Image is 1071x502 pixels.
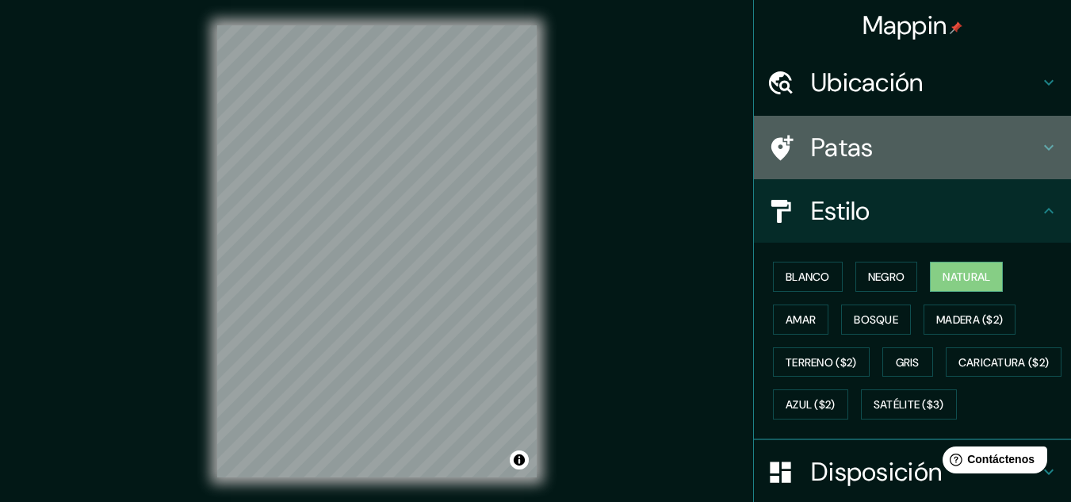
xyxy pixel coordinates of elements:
div: Ubicación [754,51,1071,114]
font: Natural [943,270,990,284]
font: Blanco [786,270,830,284]
button: Terreno ($2) [773,347,870,377]
font: Bosque [854,312,898,327]
font: Disposición [811,455,942,489]
img: pin-icon.png [950,21,962,34]
button: Gris [882,347,933,377]
font: Satélite ($3) [874,398,944,412]
div: Patas [754,116,1071,179]
font: Mappin [863,9,947,42]
font: Ubicación [811,66,924,99]
button: Amar [773,305,828,335]
button: Caricatura ($2) [946,347,1062,377]
button: Madera ($2) [924,305,1016,335]
button: Azul ($2) [773,389,848,420]
font: Azul ($2) [786,398,836,412]
font: Estilo [811,194,870,228]
iframe: Lanzador de widgets de ayuda [930,440,1054,485]
button: Satélite ($3) [861,389,957,420]
button: Natural [930,262,1003,292]
font: Amar [786,312,816,327]
font: Caricatura ($2) [958,355,1050,370]
font: Gris [896,355,920,370]
canvas: Mapa [217,25,537,477]
font: Madera ($2) [936,312,1003,327]
button: Activar o desactivar atribución [510,450,529,469]
button: Blanco [773,262,843,292]
button: Negro [855,262,918,292]
button: Bosque [841,305,911,335]
font: Negro [868,270,905,284]
font: Patas [811,131,874,164]
font: Terreno ($2) [786,355,857,370]
div: Estilo [754,179,1071,243]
